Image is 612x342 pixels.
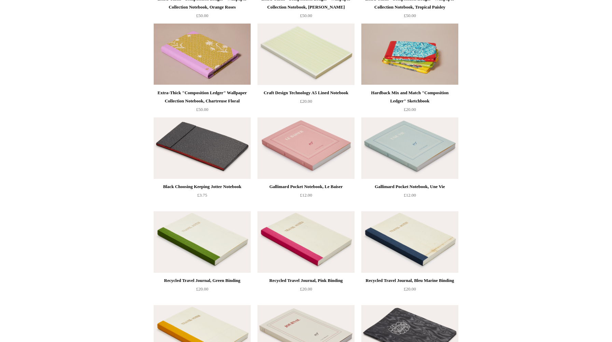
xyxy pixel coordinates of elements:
span: £3.75 [197,193,207,198]
span: £20.00 [404,107,416,112]
div: Recycled Travel Journal, Bleu Marine Binding [363,276,457,285]
a: Gallimard Pocket Notebook, Le Baiser Gallimard Pocket Notebook, Le Baiser [258,117,354,179]
a: Recycled Travel Journal, Pink Binding £20.00 [258,276,354,304]
div: Black Choosing Keeping Jotter Notebook [155,183,249,191]
div: Craft Design Technology A5 Lined Notebook [259,89,353,97]
a: Extra-Thick "Composition Ledger" Wallpaper Collection Notebook, Chartreuse Floral £50.00 [154,89,251,117]
span: £20.00 [404,286,416,291]
div: Gallimard Pocket Notebook, Le Baiser [259,183,353,191]
a: Black Choosing Keeping Jotter Notebook Black Choosing Keeping Jotter Notebook [154,117,251,179]
a: Hardback Mix and Match "Composition Ledger" Sketchbook Hardback Mix and Match "Composition Ledger... [361,24,458,85]
span: £50.00 [300,13,312,18]
span: £50.00 [404,13,416,18]
span: £20.00 [300,99,312,104]
a: Recycled Travel Journal, Bleu Marine Binding £20.00 [361,276,458,304]
span: £50.00 [196,107,208,112]
img: Black Choosing Keeping Jotter Notebook [154,117,251,179]
a: Recycled Travel Journal, Green Binding Recycled Travel Journal, Green Binding [154,211,251,273]
div: Gallimard Pocket Notebook, Une Vie [363,183,457,191]
span: £20.00 [196,286,208,291]
a: Recycled Travel Journal, Pink Binding Recycled Travel Journal, Pink Binding [258,211,354,273]
div: Recycled Travel Journal, Pink Binding [259,276,353,285]
img: Gallimard Pocket Notebook, Le Baiser [258,117,354,179]
div: Recycled Travel Journal, Green Binding [155,276,249,285]
div: Extra-Thick "Composition Ledger" Wallpaper Collection Notebook, Chartreuse Floral [155,89,249,105]
a: Recycled Travel Journal, Bleu Marine Binding Recycled Travel Journal, Bleu Marine Binding [361,211,458,273]
a: Gallimard Pocket Notebook, Le Baiser £12.00 [258,183,354,211]
img: Recycled Travel Journal, Bleu Marine Binding [361,211,458,273]
img: Gallimard Pocket Notebook, Une Vie [361,117,458,179]
a: Gallimard Pocket Notebook, Une Vie £12.00 [361,183,458,211]
img: Craft Design Technology A5 Lined Notebook [258,24,354,85]
a: Recycled Travel Journal, Green Binding £20.00 [154,276,251,304]
a: Hardback Mix and Match "Composition Ledger" Sketchbook £20.00 [361,89,458,117]
img: Hardback Mix and Match "Composition Ledger" Sketchbook [361,24,458,85]
a: Black Choosing Keeping Jotter Notebook £3.75 [154,183,251,211]
span: £20.00 [300,286,312,291]
span: £50.00 [196,13,208,18]
a: Extra-Thick "Composition Ledger" Wallpaper Collection Notebook, Chartreuse Floral Extra-Thick "Co... [154,24,251,85]
img: Recycled Travel Journal, Pink Binding [258,211,354,273]
a: Craft Design Technology A5 Lined Notebook £20.00 [258,89,354,117]
span: £12.00 [404,193,416,198]
span: £12.00 [300,193,312,198]
a: Gallimard Pocket Notebook, Une Vie Gallimard Pocket Notebook, Une Vie [361,117,458,179]
div: Hardback Mix and Match "Composition Ledger" Sketchbook [363,89,457,105]
img: Recycled Travel Journal, Green Binding [154,211,251,273]
a: Craft Design Technology A5 Lined Notebook Craft Design Technology A5 Lined Notebook [258,24,354,85]
img: Extra-Thick "Composition Ledger" Wallpaper Collection Notebook, Chartreuse Floral [154,24,251,85]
